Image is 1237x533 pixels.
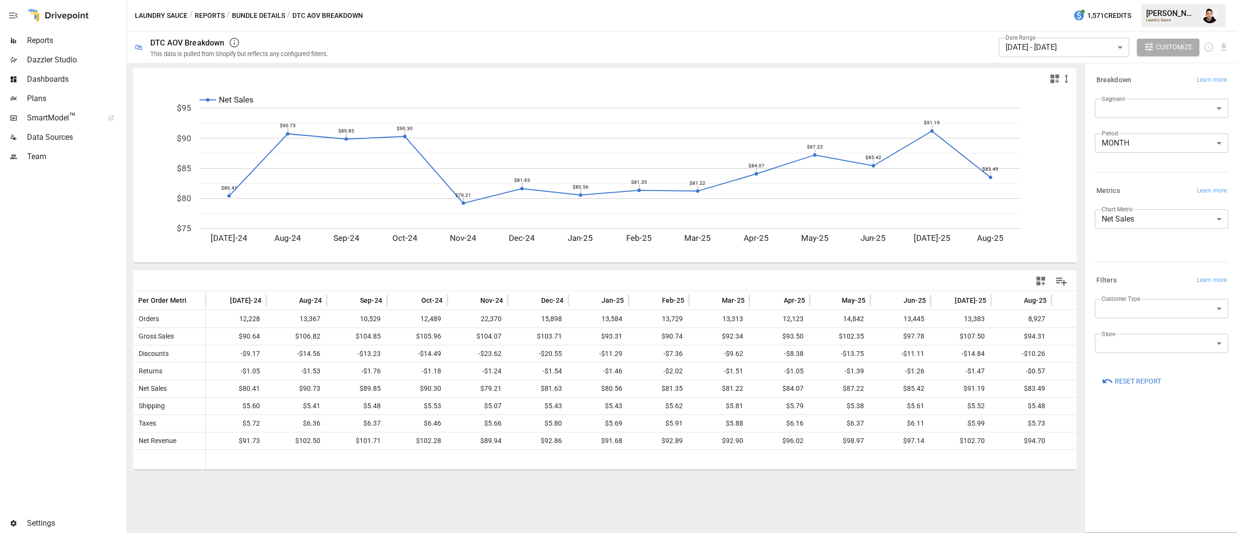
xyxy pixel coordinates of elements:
[271,380,322,397] span: $90.73
[331,363,382,380] span: -$1.76
[280,123,296,128] text: $90.73
[271,363,322,380] span: -$1.53
[513,345,563,362] span: -$20.55
[633,345,684,362] span: -$7.36
[633,415,684,432] span: $5.91
[271,415,322,432] span: $6.36
[331,328,382,345] span: $104.85
[1197,75,1227,85] span: Learn more
[694,311,745,327] span: 13,313
[27,151,125,163] span: Team
[633,380,684,397] span: $81.35
[754,311,805,327] span: 12,123
[150,38,225,47] div: DTC AOV Breakdown
[150,50,328,58] div: This data is pulled from Shopify but reflects any configured filters.
[189,10,193,22] div: /
[211,398,261,415] span: $5.60
[392,311,443,327] span: 12,489
[861,233,886,243] text: Jun-25
[135,315,159,323] span: Orders
[513,311,563,327] span: 15,898
[1102,330,1115,338] label: Store
[1095,133,1228,153] div: MONTH
[722,296,745,305] span: Mar-25
[801,233,829,243] text: May-25
[392,398,443,415] span: $5.53
[1095,372,1168,390] button: Reset Report
[221,185,237,191] text: $80.41
[452,398,503,415] span: $5.07
[694,345,745,362] span: -$9.62
[587,294,601,307] button: Sort
[573,380,624,397] span: $80.56
[135,332,174,340] span: Gross Sales
[1087,10,1131,22] span: 1,571 Credits
[1202,8,1218,23] img: Francisco Sanchez
[754,328,805,345] span: $93.50
[1006,33,1036,42] label: Date Range
[633,363,684,380] span: -$2.02
[875,398,926,415] span: $5.61
[1069,7,1135,25] button: 1,571Credits
[392,432,443,449] span: $102.28
[287,10,290,22] div: /
[807,144,823,149] text: $87.22
[769,294,783,307] button: Sort
[177,223,191,233] text: $75
[573,345,624,362] span: -$11.29
[338,128,354,133] text: $89.85
[392,363,443,380] span: -$1.18
[748,163,764,168] text: $84.07
[135,385,167,392] span: Net Sales
[211,311,261,327] span: 12,228
[392,345,443,362] span: -$14.49
[1218,42,1229,53] button: Download report
[996,363,1047,380] span: -$0.57
[924,120,940,125] text: $91.19
[421,296,443,305] span: Oct-24
[694,398,745,415] span: $5.81
[914,233,950,243] text: [DATE]-25
[573,432,624,449] span: $91.68
[662,296,684,305] span: Feb-25
[133,89,1077,263] svg: A chart.
[573,398,624,415] span: $5.43
[935,345,986,362] span: -$14.84
[875,432,926,449] span: $97.14
[935,380,986,397] span: $91.19
[977,233,1004,243] text: Aug-25
[684,233,711,243] text: Mar-25
[227,10,230,22] div: /
[996,398,1047,415] span: $5.48
[513,415,563,432] span: $5.80
[177,193,191,203] text: $80
[1009,294,1023,307] button: Sort
[815,432,865,449] span: $98.97
[602,296,624,305] span: Jan-25
[177,163,191,173] text: $85
[889,294,903,307] button: Sort
[694,328,745,345] span: $92.34
[996,380,1047,397] span: $83.49
[450,233,476,243] text: Nov-24
[754,380,805,397] span: $84.07
[1102,129,1118,137] label: Period
[513,398,563,415] span: $5.43
[999,38,1129,57] div: [DATE] - [DATE]
[392,380,443,397] span: $90.30
[875,311,926,327] span: 13,445
[754,398,805,415] span: $5.79
[815,398,865,415] span: $5.38
[331,415,382,432] span: $6.37
[452,363,503,380] span: -$1.24
[996,415,1047,432] span: $5.73
[392,328,443,345] span: $105.96
[1095,209,1228,229] div: Net Sales
[271,398,322,415] span: $5.41
[815,380,865,397] span: $87.22
[331,398,382,415] span: $5.48
[27,132,125,143] span: Data Sources
[211,432,261,449] span: $91.73
[754,415,805,432] span: $6.16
